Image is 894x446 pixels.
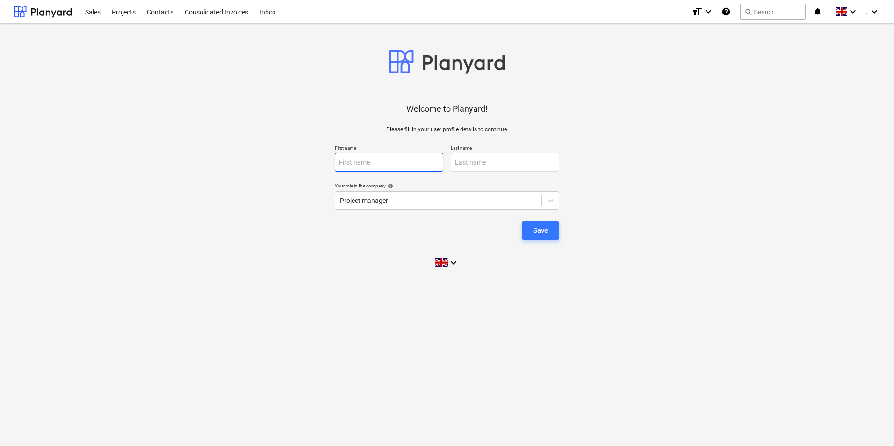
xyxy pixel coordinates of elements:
[451,145,559,153] p: Last name
[406,103,488,115] p: Welcome to Planyard!
[448,257,459,268] i: keyboard_arrow_down
[386,183,393,189] span: help
[335,183,559,189] div: Your role in the company
[386,126,508,134] p: Please fill in your user profile details to continue.
[847,401,894,446] iframe: Chat Widget
[813,6,822,17] i: notifications
[740,4,806,20] button: Search
[533,224,548,237] div: Save
[335,153,443,172] input: First name
[847,6,858,17] i: keyboard_arrow_down
[703,6,714,17] i: keyboard_arrow_down
[869,6,880,17] i: keyboard_arrow_down
[692,6,703,17] i: format_size
[522,221,559,240] button: Save
[335,145,443,153] p: First name
[866,8,868,15] span: .
[451,153,559,172] input: Last name
[721,6,731,17] i: Knowledge base
[744,8,752,15] span: search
